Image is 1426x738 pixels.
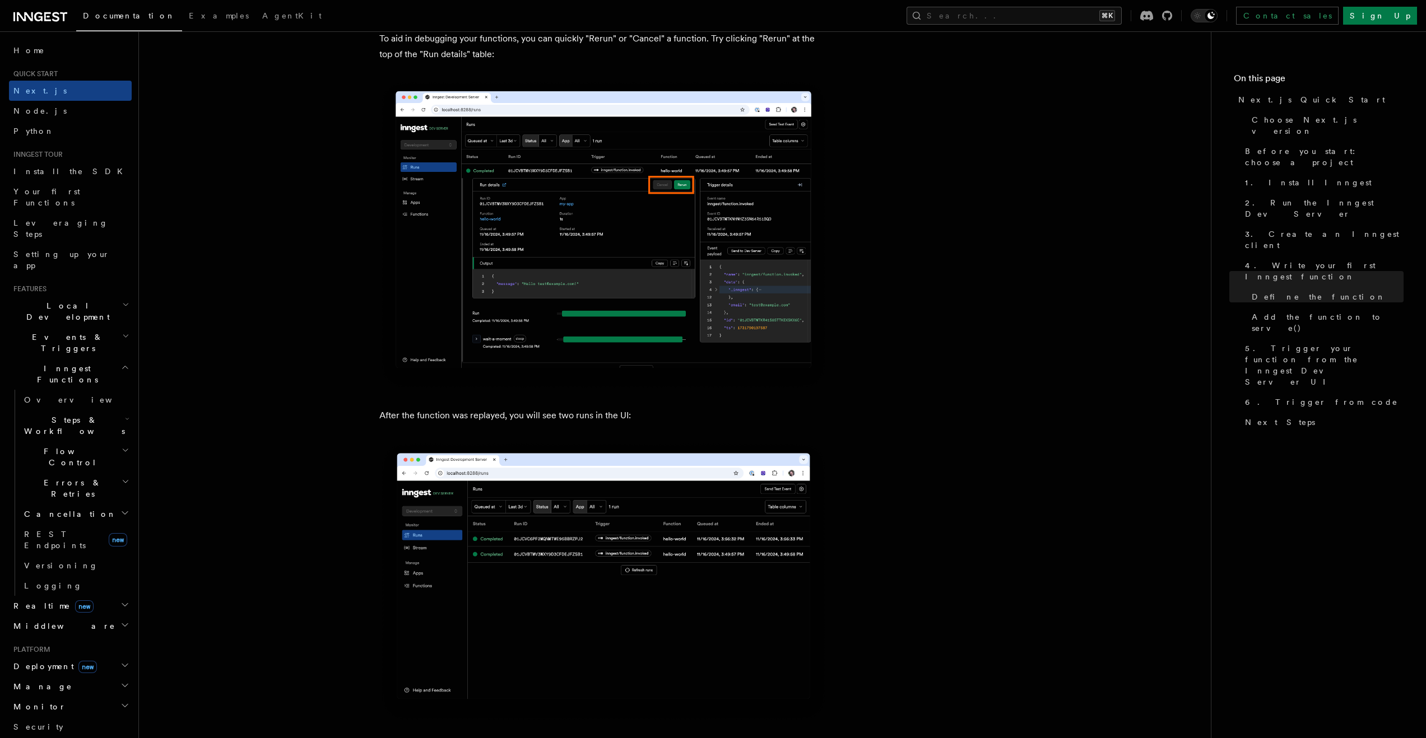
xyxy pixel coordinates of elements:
[9,331,122,354] span: Events & Triggers
[13,722,63,731] span: Security
[13,106,67,115] span: Node.js
[9,596,132,616] button: Realtimenew
[83,11,175,20] span: Documentation
[1245,146,1404,168] span: Before you start: choose a project
[1238,94,1385,105] span: Next.js Quick Start
[9,717,132,737] a: Security
[1099,10,1115,21] kbd: ⌘K
[13,45,45,56] span: Home
[20,555,132,576] a: Versioning
[379,80,828,390] img: Run details expanded with rerun and cancel buttons highlighted
[9,296,132,327] button: Local Development
[1191,9,1218,22] button: Toggle dark mode
[1247,110,1404,141] a: Choose Next.js version
[13,218,108,239] span: Leveraging Steps
[76,3,182,31] a: Documentation
[1245,260,1404,282] span: 4. Write your first Inngest function
[20,508,117,520] span: Cancellation
[256,3,328,30] a: AgentKit
[20,473,132,504] button: Errors & Retries
[1343,7,1417,25] a: Sign Up
[13,127,54,136] span: Python
[24,530,86,550] span: REST Endpoints
[1245,177,1372,188] span: 1. Install Inngest
[20,504,132,524] button: Cancellation
[9,284,47,293] span: Features
[9,645,50,654] span: Platform
[9,40,132,60] a: Home
[9,701,66,712] span: Monitor
[78,661,97,673] span: new
[9,121,132,141] a: Python
[1241,193,1404,224] a: 2. Run the Inngest Dev Server
[379,441,828,722] img: Inngest Dev Server web interface's runs tab with two runs listed
[20,414,125,437] span: Steps & Workflows
[1247,287,1404,307] a: Define the function
[1245,228,1404,251] span: 3. Create an Inngest client
[1234,72,1404,90] h4: On this page
[9,390,132,596] div: Inngest Functions
[20,410,132,441] button: Steps & Workflows
[9,161,132,181] a: Install the SDK
[1241,412,1404,432] a: Next Steps
[13,250,110,270] span: Setting up your app
[9,244,132,275] a: Setting up your app
[1245,197,1404,219] span: 2. Run the Inngest Dev Server
[75,600,94,613] span: new
[1241,224,1404,255] a: 3. Create an Inngest client
[1241,392,1404,412] a: 6. Trigger from code
[13,167,129,176] span: Install the SDK
[1245,417,1315,428] span: Next Steps
[9,676,132,697] button: Manage
[1252,311,1404,334] span: Add the function to serve()
[1241,338,1404,392] a: 5. Trigger your function from the Inngest Dev Server UI
[24,561,98,570] span: Versioning
[9,600,94,611] span: Realtime
[1245,343,1404,387] span: 5. Trigger your function from the Inngest Dev Server UI
[262,11,322,20] span: AgentKit
[20,390,132,410] a: Overview
[13,187,80,207] span: Your first Functions
[20,441,132,473] button: Flow Control
[1241,141,1404,172] a: Before you start: choose a project
[1252,114,1404,137] span: Choose Next.js version
[9,697,132,717] button: Monitor
[20,446,122,468] span: Flow Control
[379,408,828,423] p: After the function was replayed, you will see two runs in the UI:
[1247,307,1404,338] a: Add the function to serve()
[9,101,132,121] a: Node.js
[1236,7,1339,25] a: Contact sales
[1241,255,1404,287] a: 4. Write your first Inngest function
[9,358,132,390] button: Inngest Functions
[1241,172,1404,193] a: 1. Install Inngest
[1245,396,1398,408] span: 6. Trigger from code
[20,477,122,499] span: Errors & Retries
[109,533,127,547] span: new
[24,581,82,590] span: Logging
[189,11,249,20] span: Examples
[24,395,140,404] span: Overview
[182,3,256,30] a: Examples
[13,86,67,95] span: Next.js
[9,620,115,632] span: Middleware
[9,300,122,323] span: Local Development
[1234,90,1404,110] a: Next.js Quick Start
[9,69,58,78] span: Quick start
[20,576,132,596] a: Logging
[9,616,132,636] button: Middleware
[9,150,63,159] span: Inngest tour
[9,681,72,692] span: Manage
[9,327,132,358] button: Events & Triggers
[9,81,132,101] a: Next.js
[9,661,97,672] span: Deployment
[9,181,132,213] a: Your first Functions
[9,363,121,385] span: Inngest Functions
[9,656,132,676] button: Deploymentnew
[20,524,132,555] a: REST Endpointsnew
[907,7,1122,25] button: Search...⌘K
[379,31,828,62] p: To aid in debugging your functions, you can quickly "Rerun" or "Cancel" a function. Try clicking ...
[9,213,132,244] a: Leveraging Steps
[1252,291,1386,302] span: Define the function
